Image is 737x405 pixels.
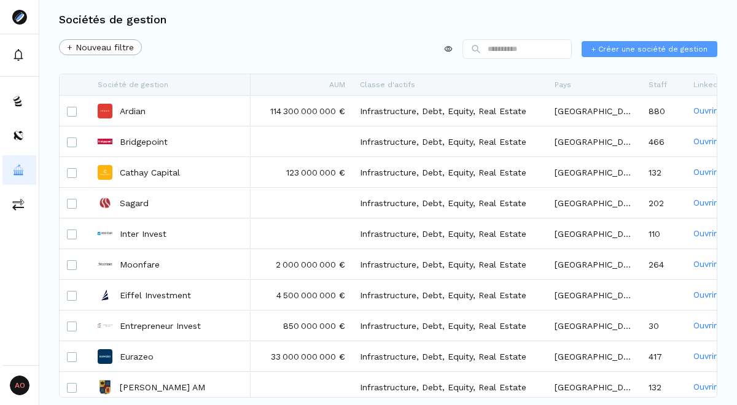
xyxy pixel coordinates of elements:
img: Entrepreneur Invest [98,318,112,333]
div: 30 [641,310,686,341]
span: AUM [329,80,345,89]
img: Inter Invest [98,226,112,241]
div: 123 000 000 € [251,157,353,187]
span: Pays [555,80,571,89]
img: Cathay Capital [98,165,112,180]
div: 264 [641,249,686,279]
div: 110 [641,218,686,249]
a: Cathay Capital [120,166,180,179]
div: Infrastructure, Debt, Equity, Real Estate [353,188,547,218]
div: Infrastructure, Debt, Equity, Real Estate [353,310,547,341]
div: Infrastructure, Debt, Equity, Real Estate [353,341,547,371]
div: [GEOGRAPHIC_DATA] [547,126,641,156]
div: 880 [641,96,686,126]
div: [GEOGRAPHIC_DATA] [547,218,641,249]
img: asset-managers [12,164,25,176]
img: Sagard [98,196,112,210]
a: Inter Invest [120,228,166,240]
div: [GEOGRAPHIC_DATA] [547,280,641,310]
div: [GEOGRAPHIC_DATA] [547,157,641,187]
button: commissions [2,190,36,219]
span: + Nouveau filtre [67,41,134,54]
span: Staff [649,80,667,89]
div: Infrastructure, Debt, Equity, Real Estate [353,157,547,187]
div: [GEOGRAPHIC_DATA] [547,249,641,279]
img: distributors [12,129,25,142]
div: Infrastructure, Debt, Equity, Real Estate [353,372,547,402]
div: 33 000 000 000 € [251,341,353,371]
div: 114 300 000 000 € [251,96,353,126]
div: 132 [641,372,686,402]
a: Eurazeo [120,350,154,363]
div: Infrastructure, Debt, Equity, Real Estate [353,96,547,126]
img: Ardian [98,104,112,118]
div: 4 500 000 000 € [251,280,353,310]
img: Edmond de Rothschild AM [98,380,112,395]
button: funds [2,87,36,116]
a: Entrepreneur Invest [120,320,201,332]
h3: Sociétés de gestion [59,14,166,25]
img: Eiffel Investment [98,288,112,303]
a: Ardian [120,105,146,117]
button: + Créer une société de gestion [582,41,717,57]
div: 850 000 000 € [251,310,353,341]
div: [GEOGRAPHIC_DATA] [547,188,641,218]
a: [PERSON_NAME] AM [120,381,205,393]
div: Infrastructure, Debt, Equity, Real Estate [353,126,547,156]
img: Eurazeo [98,349,112,364]
div: Infrastructure, Debt, Equity, Real Estate [353,280,547,310]
div: [GEOGRAPHIC_DATA] [547,96,641,126]
a: Eiffel Investment [120,289,191,301]
img: commissions [12,198,25,210]
div: Infrastructure, Debt, Equity, Real Estate [353,249,547,279]
button: asset-managers [2,155,36,185]
div: 132 [641,157,686,187]
div: [GEOGRAPHIC_DATA] [547,310,641,341]
span: + Créer une société de gestion [591,44,708,55]
span: Linkedin [693,80,724,89]
span: AO [10,376,29,395]
div: 2 000 000 000 € [251,249,353,279]
div: [GEOGRAPHIC_DATA] [547,341,641,371]
a: Bridgepoint [120,136,168,148]
img: Moonfare [98,257,112,272]
div: 466 [641,126,686,156]
button: + Nouveau filtre [59,39,142,55]
div: Infrastructure, Debt, Equity, Real Estate [353,218,547,249]
div: [GEOGRAPHIC_DATA] [547,372,641,402]
img: Bridgepoint [98,134,112,149]
div: 417 [641,341,686,371]
a: Sagard [120,197,149,209]
span: Classe d'actifs [360,80,415,89]
div: 202 [641,188,686,218]
button: distributors [2,121,36,150]
span: Société de gestion [98,80,168,89]
a: Moonfare [120,258,160,271]
img: funds [12,95,25,107]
